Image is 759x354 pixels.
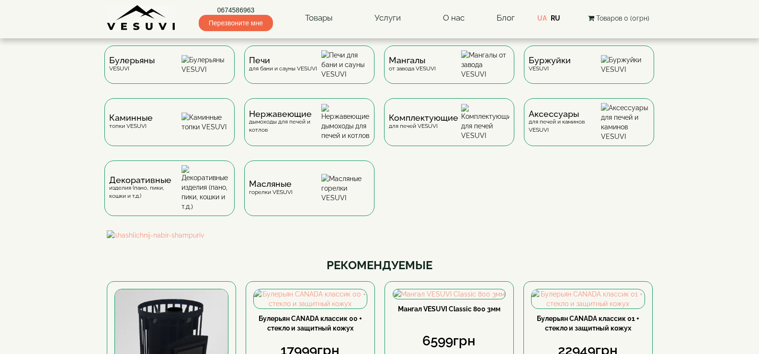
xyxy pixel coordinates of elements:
a: 0674586963 [199,5,273,15]
span: Декоративные [109,176,181,184]
a: Мангалыот завода VESUVI Мангалы от завода VESUVI [379,46,519,98]
div: топки VESUVI [109,114,153,130]
div: VESUVI [529,57,571,72]
span: Комплектующие [389,114,458,122]
div: 6599грн [392,331,506,351]
img: Комплектующие для печей VESUVI [461,104,510,140]
div: VESUVI [109,57,155,72]
img: Булерьян CANADA классик 00 + стекло и защитный кожух [254,289,367,308]
span: Буржуйки [529,57,571,64]
img: Булерьян CANADA классик 01 + стекло и защитный кожух [532,289,645,308]
img: Мангал VESUVI Classic 800 3мм [393,289,505,299]
a: БуржуйкиVESUVI Буржуйки VESUVI [519,46,659,98]
div: от завода VESUVI [389,57,436,72]
div: изделия (пано, пики, кошки и т.д.) [109,176,181,200]
a: Булерьян CANADA классик 01 + стекло и защитный кожух [537,315,639,332]
a: Аксессуарыдля печей и каминов VESUVI Аксессуары для печей и каминов VESUVI [519,98,659,160]
a: Услуги [365,7,410,29]
img: Завод VESUVI [107,5,176,31]
a: UA [537,14,547,22]
a: О нас [433,7,474,29]
a: Печидля бани и сауны VESUVI Печи для бани и сауны VESUVI [239,46,379,98]
a: Декоративныеизделия (пано, пики, кошки и т.д.) Декоративные изделия (пано, пики, кошки и т.д.) [100,160,239,230]
img: Аксессуары для печей и каминов VESUVI [601,103,649,141]
span: Товаров 0 (0грн) [596,14,649,22]
img: Буржуйки VESUVI [601,55,649,74]
a: Товары [295,7,342,29]
a: Каминныетопки VESUVI Каминные топки VESUVI [100,98,239,160]
img: shashlichnij-nabir-shampuriv [107,230,653,240]
a: БулерьяныVESUVI Булерьяны VESUVI [100,46,239,98]
span: Печи [249,57,317,64]
a: RU [551,14,560,22]
div: для печей и каминов VESUVI [529,110,601,134]
img: Печи для бани и сауны VESUVI [321,50,370,79]
img: Каминные топки VESUVI [181,113,230,132]
span: Перезвоните мне [199,15,273,31]
button: Товаров 0 (0грн) [585,13,652,23]
span: Аксессуары [529,110,601,118]
img: Масляные горелки VESUVI [321,174,370,203]
a: Нержавеющиедымоходы для печей и котлов Нержавеющие дымоходы для печей и котлов [239,98,379,160]
span: Каминные [109,114,153,122]
div: для печей VESUVI [389,114,458,130]
a: Блог [497,13,515,23]
span: Масляные [249,180,293,188]
span: Булерьяны [109,57,155,64]
a: Комплектующиедля печей VESUVI Комплектующие для печей VESUVI [379,98,519,160]
img: Нержавеющие дымоходы для печей и котлов [321,104,370,140]
img: Декоративные изделия (пано, пики, кошки и т.д.) [181,165,230,211]
span: Нержавеющие [249,110,321,118]
div: горелки VESUVI [249,180,293,196]
div: дымоходы для печей и котлов [249,110,321,134]
img: Булерьяны VESUVI [181,55,230,74]
img: Мангалы от завода VESUVI [461,50,510,79]
a: Масляныегорелки VESUVI Масляные горелки VESUVI [239,160,379,230]
a: Булерьян CANADA классик 00 + стекло и защитный кожух [259,315,362,332]
div: для бани и сауны VESUVI [249,57,317,72]
a: Мангал VESUVI Classic 800 3мм [398,305,500,313]
span: Мангалы [389,57,436,64]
